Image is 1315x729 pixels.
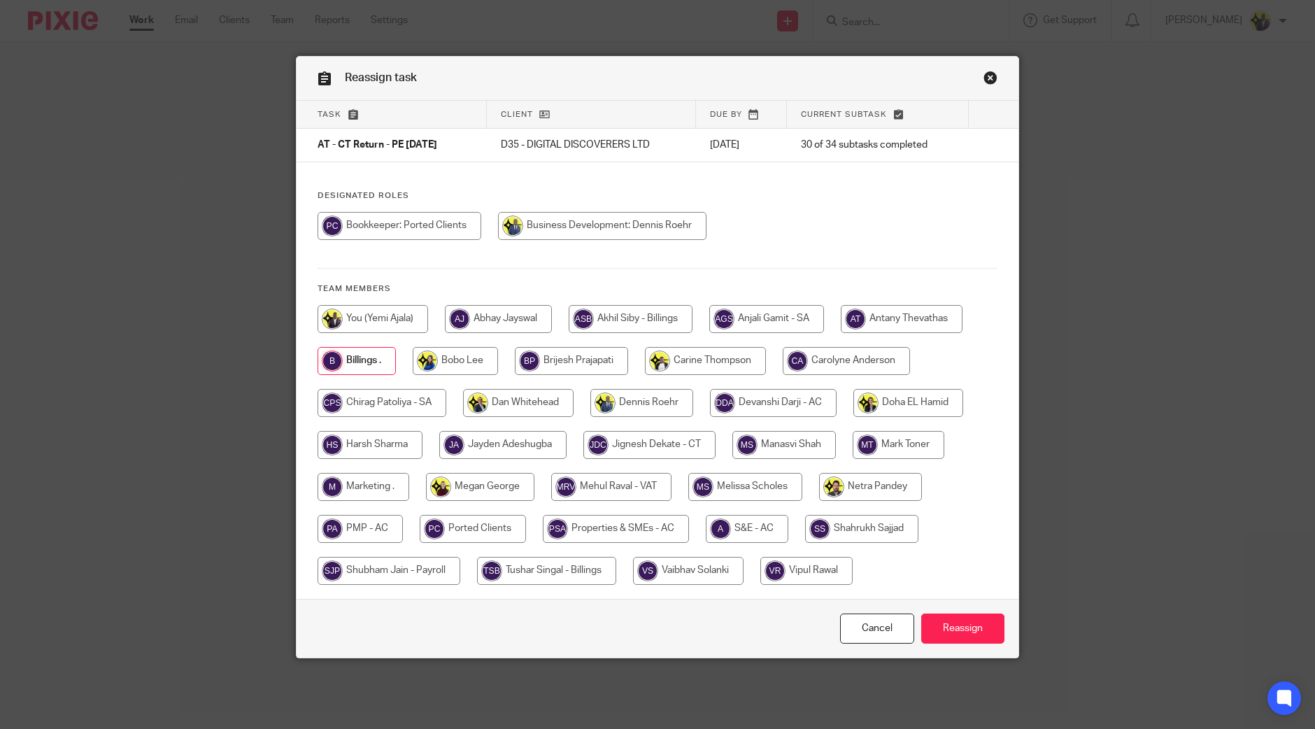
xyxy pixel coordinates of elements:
[840,614,914,644] a: Close this dialog window
[983,71,997,90] a: Close this dialog window
[318,111,341,118] span: Task
[787,129,969,162] td: 30 of 34 subtasks completed
[710,111,742,118] span: Due by
[345,72,417,83] span: Reassign task
[318,141,437,150] span: AT - CT Return - PE [DATE]
[710,138,773,152] p: [DATE]
[801,111,887,118] span: Current subtask
[501,111,533,118] span: Client
[318,190,997,201] h4: Designated Roles
[921,614,1004,644] input: Reassign
[318,283,997,295] h4: Team members
[501,138,681,152] p: D35 - DIGITAL DISCOVERERS LTD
